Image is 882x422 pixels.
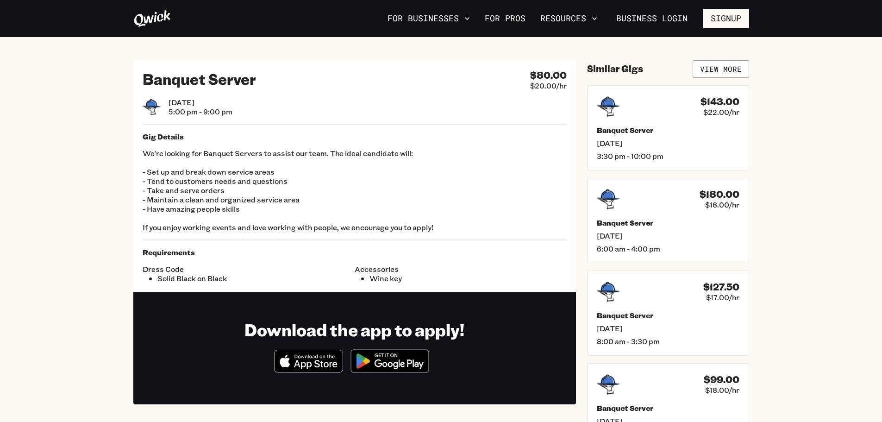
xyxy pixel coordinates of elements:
a: For Pros [481,11,529,26]
a: Download on the App Store [274,365,344,375]
span: [DATE] [597,324,739,333]
img: Get it on Google Play [345,344,435,378]
li: Solid Black on Black [157,274,355,283]
span: $20.00/hr [530,81,567,90]
span: Accessories [355,265,567,274]
span: [DATE] [169,98,232,107]
h4: $80.00 [530,69,567,81]
h4: Similar Gigs [587,63,643,75]
a: Business Login [608,9,695,28]
li: Wine key [369,274,567,283]
span: [DATE] [597,139,739,148]
h4: $99.00 [704,374,739,385]
a: $180.00$18.00/hrBanquet Server[DATE]6:00 am - 4:00 pm [587,178,749,263]
span: 5:00 pm - 9:00 pm [169,107,232,116]
span: [DATE] [597,231,739,240]
h5: Banquet Server [597,311,739,320]
span: 6:00 am - 4:00 pm [597,244,739,253]
a: View More [693,60,749,78]
h4: $143.00 [701,96,739,107]
span: $18.00/hr [705,385,739,395]
span: 3:30 pm - 10:00 pm [597,151,739,161]
h5: Banquet Server [597,126,739,135]
span: $18.00/hr [705,200,739,209]
span: 8:00 am - 3:30 pm [597,337,739,346]
h5: Banquet Server [597,403,739,413]
a: $127.50$17.00/hrBanquet Server[DATE]8:00 am - 3:30 pm [587,271,749,356]
h5: Requirements [143,248,567,257]
h2: Banquet Server [143,69,256,88]
a: $143.00$22.00/hrBanquet Server[DATE]3:30 pm - 10:00 pm [587,85,749,170]
h5: Banquet Server [597,218,739,227]
h1: Download the app to apply! [244,319,464,340]
h4: $180.00 [700,189,739,200]
button: Signup [703,9,749,28]
span: Dress Code [143,265,355,274]
button: Resources [537,11,601,26]
h5: Gig Details [143,132,567,141]
h4: $127.50 [703,281,739,293]
span: $22.00/hr [703,107,739,117]
button: For Businesses [384,11,474,26]
span: $17.00/hr [706,293,739,302]
p: We're looking for Banquet Servers to assist our team. The ideal candidate will: - Set up and brea... [143,149,567,232]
